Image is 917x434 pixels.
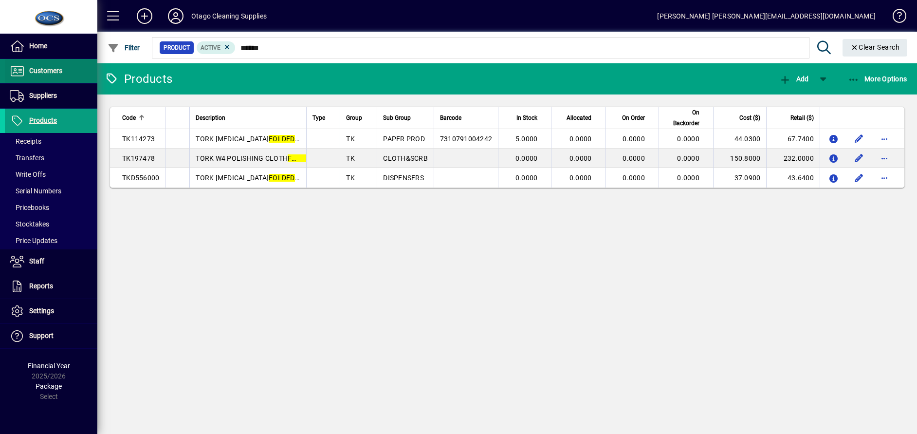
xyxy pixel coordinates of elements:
[569,135,592,143] span: 0.0000
[766,168,820,188] td: 43.6400
[623,135,645,143] span: 0.0000
[850,43,900,51] span: Clear Search
[105,39,143,57] button: Filter
[766,129,820,149] td: 67.7400
[622,113,645,123] span: On Order
[5,232,97,249] a: Price Updates
[5,34,97,58] a: Home
[766,149,820,168] td: 232.0000
[122,113,136,123] span: Code
[623,174,645,182] span: 0.0000
[10,237,57,245] span: Price Updates
[777,70,811,88] button: Add
[10,137,41,145] span: Receipts
[657,8,876,24] div: [PERSON_NAME] [PERSON_NAME][EMAIL_ADDRESS][DOMAIN_NAME]
[312,113,325,123] span: Type
[346,174,355,182] span: TK
[790,113,814,123] span: Retail ($)
[5,324,97,348] a: Support
[191,8,267,24] div: Otago Cleaning Supplies
[739,113,760,123] span: Cost ($)
[665,107,699,129] span: On Backorder
[383,154,428,162] span: CLOTH&SCRB
[5,133,97,150] a: Receipts
[5,216,97,232] a: Stocktakes
[383,113,428,123] div: Sub Group
[196,154,338,162] span: TORK W4 POLISHING CLOTH 125/PK
[10,187,61,195] span: Serial Numbers
[29,257,44,265] span: Staff
[515,174,538,182] span: 0.0000
[10,204,49,211] span: Pricebooks
[29,42,47,50] span: Home
[848,75,907,83] span: More Options
[611,113,653,123] div: On Order
[440,135,492,143] span: 7310791004242
[877,131,892,147] button: More options
[269,174,295,182] em: FOLDED
[164,43,190,53] span: Product
[440,113,492,123] div: Barcode
[851,131,867,147] button: Edit
[569,174,592,182] span: 0.0000
[383,113,411,123] span: Sub Group
[160,7,191,25] button: Profile
[383,135,425,143] span: PAPER PROD
[515,135,538,143] span: 5.0000
[122,113,159,123] div: Code
[665,107,708,129] div: On Backorder
[5,299,97,323] a: Settings
[713,129,767,149] td: 44.0300
[713,168,767,188] td: 37.0900
[29,92,57,99] span: Suppliers
[383,174,424,182] span: DISPENSERS
[108,44,140,52] span: Filter
[346,113,362,123] span: Group
[851,170,867,186] button: Edit
[5,84,97,108] a: Suppliers
[504,113,546,123] div: In Stock
[10,154,44,162] span: Transfers
[677,174,699,182] span: 0.0000
[885,2,905,34] a: Knowledge Base
[269,135,295,143] em: FOLDED
[677,135,699,143] span: 0.0000
[346,135,355,143] span: TK
[122,174,159,182] span: TKD556000
[877,151,892,166] button: More options
[557,113,600,123] div: Allocated
[122,135,155,143] span: TK114273
[312,113,334,123] div: Type
[677,154,699,162] span: 0.0000
[29,332,54,340] span: Support
[843,39,908,57] button: Clear
[5,166,97,183] a: Write Offs
[196,174,406,182] span: TORK [MEDICAL_DATA] TOILET TISSUE DISPENSER - WHITE
[10,220,49,228] span: Stocktakes
[851,151,867,166] button: Edit
[28,362,70,370] span: Financial Year
[29,307,54,315] span: Settings
[713,149,767,168] td: 150.8000
[346,154,355,162] span: TK
[288,154,314,162] em: FOLDED
[346,113,371,123] div: Group
[201,44,220,51] span: Active
[515,154,538,162] span: 0.0000
[779,75,808,83] span: Add
[845,70,910,88] button: More Options
[516,113,537,123] span: In Stock
[5,183,97,199] a: Serial Numbers
[122,154,155,162] span: TK197478
[196,113,300,123] div: Description
[36,382,62,390] span: Package
[5,150,97,166] a: Transfers
[5,199,97,216] a: Pricebooks
[129,7,160,25] button: Add
[440,113,461,123] span: Barcode
[877,170,892,186] button: More options
[196,135,398,143] span: TORK [MEDICAL_DATA] TOILET PAPER 2PLY 252 SHEETS
[5,59,97,83] a: Customers
[569,154,592,162] span: 0.0000
[5,274,97,299] a: Reports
